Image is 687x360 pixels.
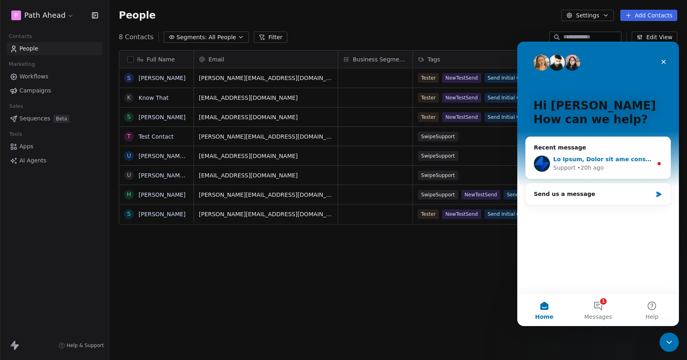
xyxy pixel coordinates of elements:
[418,132,458,141] span: SwipeSupport
[199,94,333,102] span: [EMAIL_ADDRESS][DOMAIN_NAME]
[199,113,333,121] span: [EMAIL_ADDRESS][DOMAIN_NAME]
[6,100,27,112] span: Sales
[428,55,440,63] span: Tags
[67,342,104,349] span: Help & Support
[413,51,581,68] div: Tags
[338,51,413,68] div: Business Segments
[127,132,131,141] div: T
[6,112,102,125] a: SequencesBeta
[517,42,679,326] iframe: Intercom live chat
[6,154,102,167] a: AI Agents
[561,10,613,21] button: Settings
[127,190,131,199] div: H
[194,51,338,68] div: Email
[209,33,236,42] span: All People
[19,156,46,165] span: AI Agents
[199,74,333,82] span: [PERSON_NAME][EMAIL_ADDRESS][DOMAIN_NAME]
[19,72,48,81] span: Workflows
[19,142,34,151] span: Apps
[442,209,481,219] span: NewTestSend
[139,192,185,198] a: [PERSON_NAME]
[504,190,574,200] span: Send Initial Cold 1:1 Email
[147,55,175,63] span: Full Name
[5,30,36,42] span: Contacts
[632,32,677,43] button: Edit View
[119,32,154,42] span: 8 Contacts
[485,209,555,219] span: Send Initial Cold 1:1 Email
[418,73,439,83] span: Tester
[10,8,76,22] button: PPath Ahead
[139,153,191,159] a: [PERSON_NAME] 2
[5,58,38,70] span: Marketing
[19,86,51,95] span: Campaigns
[418,209,439,219] span: Tester
[199,133,333,141] span: [PERSON_NAME][EMAIL_ADDRESS][DOMAIN_NAME]
[119,68,194,348] div: grid
[139,75,185,81] a: [PERSON_NAME]
[139,172,199,179] a: [PERSON_NAME] One
[254,32,287,43] button: Filter
[485,112,555,122] span: Send Initial Cold 1:1 Email
[442,112,481,122] span: NewTestSend
[199,191,333,199] span: [PERSON_NAME][EMAIL_ADDRESS][DOMAIN_NAME]
[620,10,677,21] button: Add Contacts
[353,55,408,63] span: Business Segments
[139,114,185,120] a: [PERSON_NAME]
[6,128,25,140] span: Tools
[127,210,131,218] div: S
[177,33,207,42] span: Segments:
[199,152,333,160] span: [EMAIL_ADDRESS][DOMAIN_NAME]
[119,51,194,68] div: Full Name
[199,171,333,179] span: [EMAIL_ADDRESS][DOMAIN_NAME]
[418,171,458,180] span: SwipeSupport
[59,342,104,349] a: Help & Support
[127,171,131,179] div: U
[6,42,102,55] a: People
[485,73,555,83] span: Send Initial Cold 1:1 Email
[139,133,174,140] a: Test Contact
[127,74,131,82] div: S
[127,93,131,102] div: K
[209,55,224,63] span: Email
[6,84,102,97] a: Campaigns
[139,211,185,217] a: [PERSON_NAME]
[442,73,481,83] span: NewTestSend
[24,10,65,21] span: Path Ahead
[418,151,458,161] span: SwipeSupport
[127,152,131,160] div: U
[139,95,169,101] a: Know That
[15,11,18,19] span: P
[53,115,70,123] span: Beta
[442,93,481,103] span: NewTestSend
[6,70,102,83] a: Workflows
[418,190,458,200] span: SwipeSupport
[19,114,50,123] span: Sequences
[6,140,102,153] a: Apps
[19,44,38,53] span: People
[485,93,555,103] span: Send Initial Cold 1:1 Email
[462,190,500,200] span: NewTestSend
[418,93,439,103] span: Tester
[660,333,679,352] iframe: Intercom live chat
[199,210,333,218] span: [PERSON_NAME][EMAIL_ADDRESS][DOMAIN_NAME]
[127,113,131,121] div: S
[119,9,156,21] span: People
